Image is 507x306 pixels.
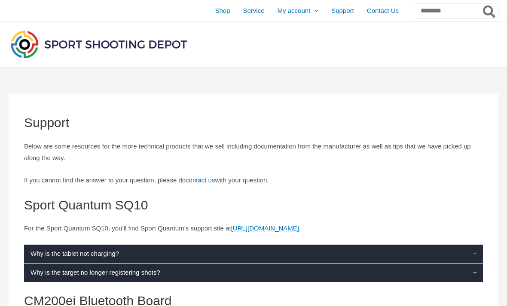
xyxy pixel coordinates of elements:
h1: Support [24,115,483,130]
label: Why is the tablet not charging? [24,245,483,263]
img: Sport Shooting Depot [9,28,189,60]
label: Why is the target no longer registering shots? [24,264,483,282]
h2: Sport Quantum SQ10 [24,197,483,213]
button: Search [481,3,498,18]
p: For the Sport Quantum SQ10, you’ll find Sport Quantum’s support site at . [24,222,483,234]
a: contact us [186,176,215,184]
p: Below are some resources for the more technical products that we sell including documentation fro... [24,140,483,164]
p: If you cannot find the answer to your question, please do with your question. [24,174,483,186]
a: [URL][DOMAIN_NAME] [231,224,299,232]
